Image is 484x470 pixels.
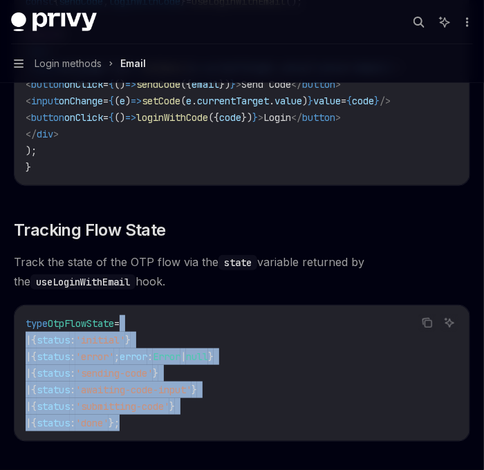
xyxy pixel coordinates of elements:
img: dark logo [11,12,97,32]
span: > [335,78,341,91]
span: | [26,367,31,379]
span: < [26,78,31,91]
span: } [153,367,158,379]
span: div [37,128,53,140]
span: : [70,334,75,346]
span: setCode [142,95,180,107]
span: } [374,95,380,107]
span: e [186,95,192,107]
button: Copy the contents from the code block [418,314,436,332]
span: . [269,95,274,107]
span: = [103,78,109,91]
span: { [109,78,114,91]
span: value [274,95,302,107]
span: } [26,161,31,173]
span: 'awaiting-code-input' [75,384,192,396]
span: button [302,78,335,91]
span: input [31,95,59,107]
span: button [302,111,335,124]
span: { [31,400,37,413]
span: }) [219,78,230,91]
span: </ [291,78,302,91]
span: ; [114,350,120,363]
span: status [37,400,70,413]
span: : [70,384,75,396]
span: > [258,111,263,124]
span: { [109,111,114,124]
span: status [37,334,70,346]
span: => [125,111,136,124]
span: . [192,95,197,107]
span: > [236,78,241,91]
span: < [26,95,31,107]
span: () [114,111,125,124]
span: : [70,350,75,363]
span: | [180,350,186,363]
span: { [109,95,114,107]
span: onClick [64,111,103,124]
span: | [26,400,31,413]
span: status [37,417,70,429]
span: } [230,78,236,91]
span: Send Code [241,78,291,91]
span: => [125,78,136,91]
span: } [308,95,313,107]
span: Login methods [35,55,102,72]
span: email [192,78,219,91]
span: ( [180,95,186,107]
span: | [26,384,31,396]
span: = [103,111,109,124]
span: /> [380,95,391,107]
span: }) [241,111,252,124]
span: ({ [208,111,219,124]
span: < [26,111,31,124]
span: loginWithCode [136,111,208,124]
span: ) [125,95,131,107]
span: 'error' [75,350,114,363]
span: </ [291,111,302,124]
span: > [335,111,341,124]
span: button [31,111,64,124]
span: { [31,384,37,396]
span: : [70,400,75,413]
span: ) [302,95,308,107]
span: OtpFlowState [48,317,114,330]
span: 'done' [75,417,109,429]
span: 'sending-code' [75,367,153,379]
span: }; [109,417,120,429]
span: value [313,95,341,107]
code: useLoginWithEmail [30,274,136,290]
span: | [26,334,31,346]
span: onClick [64,78,103,91]
div: Email [120,55,146,72]
span: Tracking Flow State [14,219,166,241]
span: | [26,417,31,429]
span: : [70,367,75,379]
span: sendCode [136,78,180,91]
span: } [208,350,214,363]
span: Error [153,350,180,363]
span: } [125,334,131,346]
button: More actions [459,12,473,32]
span: status [37,384,70,396]
span: = [114,317,120,330]
span: error [120,350,147,363]
span: e [120,95,125,107]
span: > [53,128,59,140]
span: currentTarget [197,95,269,107]
span: 'initial' [75,334,125,346]
span: Login [263,111,291,124]
span: { [31,367,37,379]
code: state [218,255,257,270]
span: } [192,384,197,396]
span: } [169,400,175,413]
span: { [31,334,37,346]
span: => [131,95,142,107]
span: { [31,417,37,429]
span: button [31,78,64,91]
span: ); [26,144,37,157]
span: </ [26,128,37,140]
span: status [37,367,70,379]
span: } [252,111,258,124]
span: code [219,111,241,124]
